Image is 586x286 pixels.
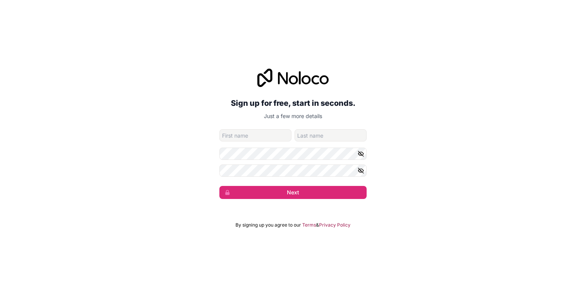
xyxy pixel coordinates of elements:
span: & [316,222,319,228]
a: Privacy Policy [319,222,351,228]
input: family-name [295,129,367,141]
p: Just a few more details [219,112,367,120]
h2: Sign up for free, start in seconds. [219,96,367,110]
input: Password [219,148,367,160]
span: By signing up you agree to our [235,222,301,228]
button: Next [219,186,367,199]
input: given-name [219,129,291,141]
input: Confirm password [219,164,367,177]
a: Terms [302,222,316,228]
